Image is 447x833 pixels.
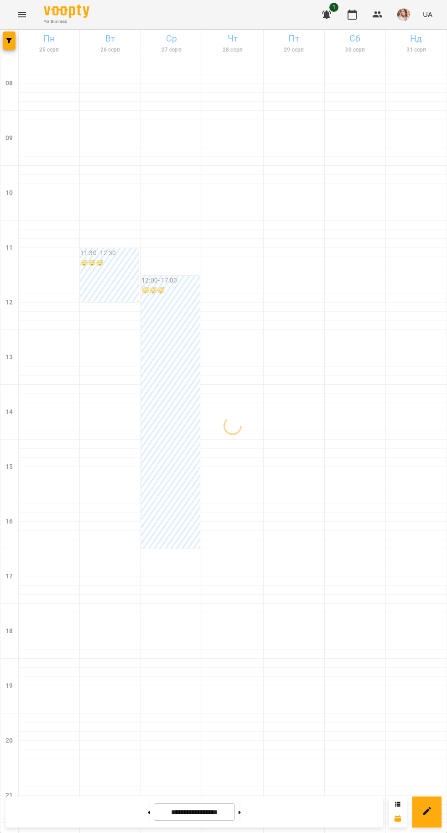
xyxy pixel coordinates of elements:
[203,46,261,54] h6: 28 серп
[397,8,410,21] img: cd58824c68fe8f7eba89630c982c9fb7.jpeg
[5,791,13,801] h6: 21
[142,31,200,46] h6: Ср
[387,46,445,54] h6: 31 серп
[141,276,200,286] h6: 12:00 - 17:00
[5,352,13,362] h6: 13
[265,46,323,54] h6: 29 серп
[5,298,13,308] h6: 12
[387,31,445,46] h6: Нд
[5,188,13,198] h6: 10
[44,19,89,25] span: For Business
[326,31,384,46] h6: Сб
[141,286,200,296] h6: 😴😴😴
[329,3,338,12] span: 1
[81,31,139,46] h6: Вт
[5,407,13,417] h6: 14
[80,258,139,268] h6: 😴😴😴
[5,681,13,691] h6: 19
[419,6,436,23] button: UA
[5,79,13,89] h6: 08
[265,31,323,46] h6: Пт
[5,626,13,636] h6: 18
[5,243,13,253] h6: 11
[20,46,78,54] h6: 25 серп
[5,736,13,746] h6: 20
[20,31,78,46] h6: Пн
[5,571,13,582] h6: 17
[44,5,89,18] img: Voopty Logo
[5,133,13,143] h6: 09
[11,4,33,26] button: Menu
[81,46,139,54] h6: 26 серп
[5,462,13,472] h6: 15
[142,46,200,54] h6: 27 серп
[80,248,139,258] h6: 11:30 - 12:30
[203,31,261,46] h6: Чт
[5,517,13,527] h6: 16
[423,10,432,19] span: UA
[326,46,384,54] h6: 30 серп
